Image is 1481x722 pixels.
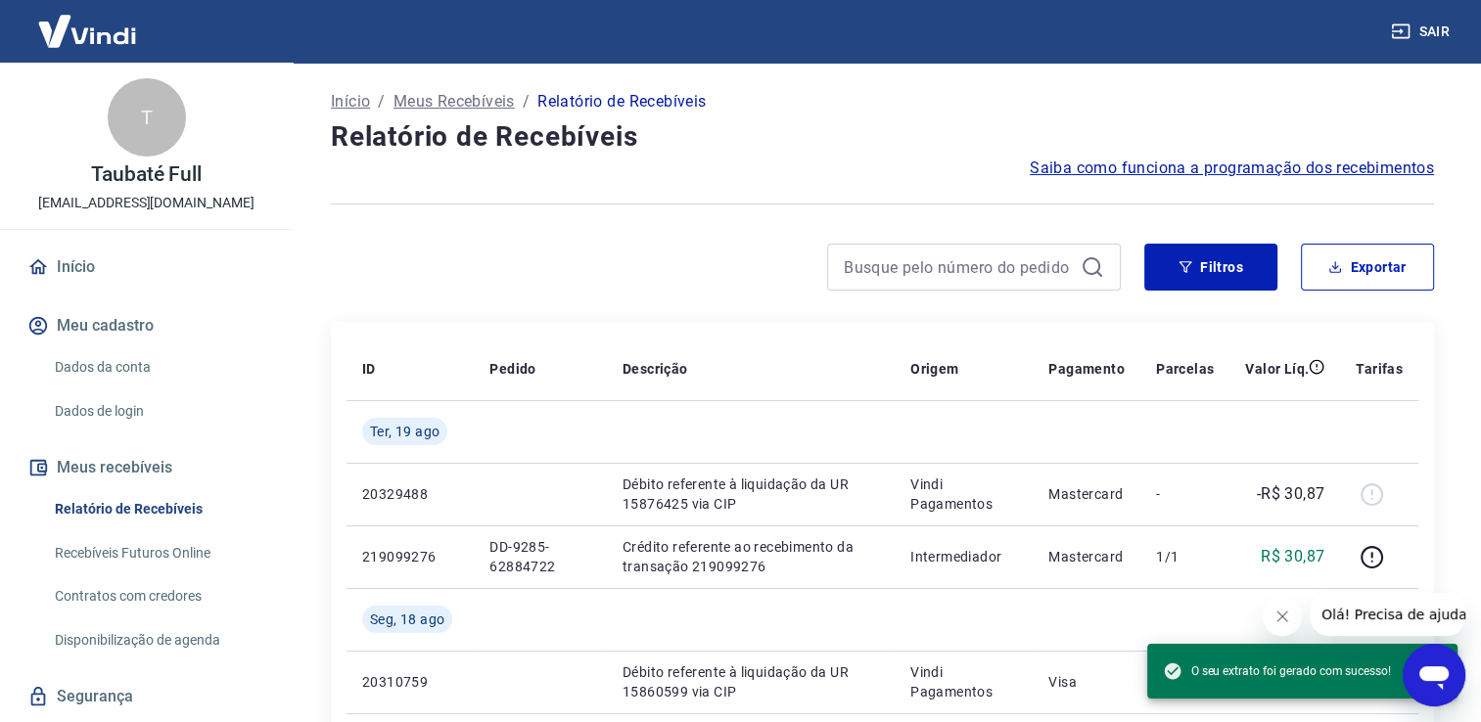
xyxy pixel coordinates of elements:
[1048,484,1125,504] p: Mastercard
[1048,672,1125,692] p: Visa
[537,90,706,113] p: Relatório de Recebíveis
[362,359,376,379] p: ID
[1245,359,1309,379] p: Valor Líq.
[1156,547,1214,566] p: 1/1
[1387,14,1458,50] button: Sair
[523,90,530,113] p: /
[91,164,202,185] p: Taubaté Full
[23,304,269,347] button: Meu cadastro
[1030,157,1434,180] a: Saiba como funciona a programação dos recebimentos
[23,246,269,289] a: Início
[1356,359,1403,379] p: Tarifas
[1144,244,1277,291] button: Filtros
[623,662,879,701] p: Débito referente à liquidação da UR 15860599 via CIP
[1156,359,1214,379] p: Parcelas
[910,359,958,379] p: Origem
[47,576,269,616] a: Contratos com credores
[910,547,1017,566] p: Intermediador
[623,537,879,576] p: Crédito referente ao recebimento da transação 219099276
[362,672,458,692] p: 20310759
[1048,359,1125,379] p: Pagamento
[1263,597,1302,636] iframe: Fechar mensagem
[910,474,1017,514] p: Vindi Pagamentos
[331,117,1434,157] h4: Relatório de Recebíveis
[623,359,688,379] p: Descrição
[108,78,186,157] div: T
[362,484,458,504] p: 20329488
[23,446,269,489] button: Meus recebíveis
[23,1,151,61] img: Vindi
[47,489,269,529] a: Relatório de Recebíveis
[1261,545,1324,568] p: R$ 30,87
[362,547,458,566] p: 219099276
[47,620,269,660] a: Disponibilização de agenda
[1301,244,1434,291] button: Exportar
[489,537,591,576] p: DD-9285-62884722
[393,90,515,113] a: Meus Recebíveis
[623,474,879,514] p: Débito referente à liquidação da UR 15876425 via CIP
[378,90,385,113] p: /
[38,193,255,213] p: [EMAIL_ADDRESS][DOMAIN_NAME]
[370,422,440,441] span: Ter, 19 ago
[1257,482,1325,506] p: -R$ 30,87
[1403,644,1465,706] iframe: Botão para abrir a janela de mensagens
[23,675,269,718] a: Segurança
[1156,484,1214,504] p: -
[370,609,444,629] span: Seg, 18 ago
[1048,547,1125,566] p: Mastercard
[1163,661,1391,681] span: O seu extrato foi gerado com sucesso!
[1310,593,1465,636] iframe: Mensagem da empresa
[910,662,1017,701] p: Vindi Pagamentos
[47,347,269,387] a: Dados da conta
[489,359,535,379] p: Pedido
[331,90,370,113] a: Início
[47,533,269,573] a: Recebíveis Futuros Online
[47,391,269,431] a: Dados de login
[12,14,164,29] span: Olá! Precisa de ajuda?
[844,252,1073,282] input: Busque pelo número do pedido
